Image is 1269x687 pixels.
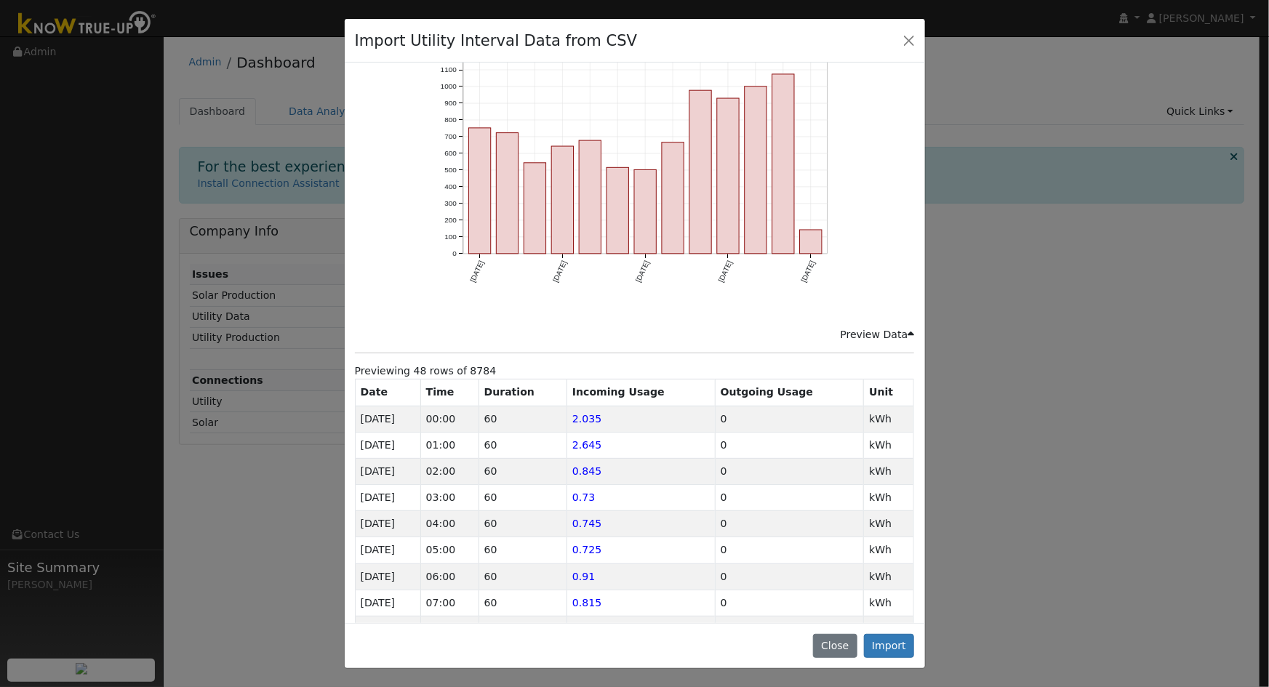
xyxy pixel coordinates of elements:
td: 2.645 [567,432,716,458]
rect: onclick="" [772,74,794,254]
text: 0 [452,249,457,257]
button: Close [899,30,919,50]
td: 03:00 [420,485,479,511]
rect: onclick="" [607,167,628,254]
td: kWh [864,511,914,537]
td: 0 [715,563,864,590]
rect: onclick="" [524,163,546,254]
th: Duration [479,379,567,406]
td: 06:00 [420,563,479,590]
td: [DATE] [355,590,420,616]
td: 0 [715,485,864,511]
text: 700 [444,132,457,140]
td: 0.815 [567,590,716,616]
text: [DATE] [551,260,568,284]
td: kWh [864,537,914,563]
rect: onclick="" [497,133,519,254]
td: 60 [479,590,567,616]
td: 0 [715,537,864,563]
td: 02:00 [420,458,479,484]
td: kWh [864,406,914,432]
text: [DATE] [717,260,734,284]
th: Time [420,379,479,406]
th: Outgoing Usage [715,379,864,406]
rect: onclick="" [469,128,491,254]
h4: Import Utility Interval Data from CSV [355,29,638,52]
td: 0.995 [567,616,716,642]
td: kWh [864,485,914,511]
text: [DATE] [634,260,651,284]
td: [DATE] [355,537,420,563]
text: 1100 [441,65,457,73]
text: 800 [444,116,457,124]
td: 60 [479,511,567,537]
button: Close [813,634,857,659]
td: 0.745 [567,511,716,537]
td: 60 [479,458,567,484]
td: 05:00 [420,537,479,563]
td: 0.73 [567,485,716,511]
td: [DATE] [355,563,420,590]
text: 200 [444,216,457,224]
td: 2.035 [567,406,716,432]
rect: onclick="" [745,87,766,254]
td: 0.91 [567,563,716,590]
td: 0 [715,432,864,458]
text: [DATE] [800,260,817,284]
button: Import [864,634,915,659]
td: 0 [715,616,864,642]
td: 60 [479,537,567,563]
td: 0 [715,511,864,537]
td: [DATE] [355,458,420,484]
td: 01:00 [420,432,479,458]
td: 60 [479,563,567,590]
td: kWh [864,590,914,616]
rect: onclick="" [662,142,684,254]
td: 0.845 [567,458,716,484]
text: 400 [444,182,457,190]
rect: onclick="" [689,90,711,254]
rect: onclick="" [800,230,822,254]
text: 300 [444,199,457,207]
text: 600 [444,149,457,157]
rect: onclick="" [551,146,573,254]
text: 900 [444,99,457,107]
div: Previewing 48 rows of 8784 [355,363,915,654]
td: 0.725 [567,537,716,563]
td: [DATE] [355,432,420,458]
td: 0 [715,590,864,616]
td: kWh [864,563,914,590]
td: 0 [715,406,864,432]
td: 60 [479,406,567,432]
td: kWh [864,616,914,642]
td: [DATE] [355,616,420,642]
td: 0 [715,458,864,484]
td: kWh [864,432,914,458]
td: kWh [864,458,914,484]
td: 60 [479,432,567,458]
text: 1000 [441,82,457,90]
rect: onclick="" [717,98,739,254]
td: [DATE] [355,406,420,432]
th: Unit [864,379,914,406]
td: 07:00 [420,590,479,616]
td: 00:00 [420,406,479,432]
td: 60 [479,485,567,511]
td: 60 [479,616,567,642]
td: 08:00 [420,616,479,642]
td: 04:00 [420,511,479,537]
td: [DATE] [355,485,420,511]
text: 100 [444,233,457,241]
rect: onclick="" [634,169,656,253]
text: [DATE] [468,260,485,284]
div: Preview Data [841,327,915,342]
text: 500 [444,166,457,174]
rect: onclick="" [579,140,601,254]
th: Date [355,379,420,406]
th: Incoming Usage [567,379,716,406]
td: [DATE] [355,511,420,537]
